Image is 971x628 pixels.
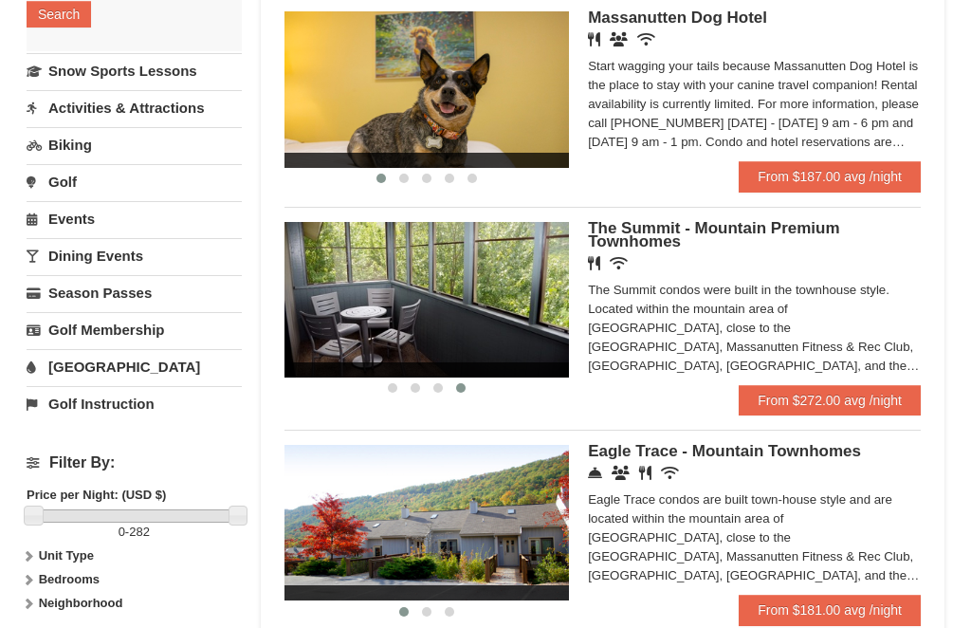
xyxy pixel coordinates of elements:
[588,219,839,250] span: The Summit - Mountain Premium Townhomes
[129,525,150,539] span: 282
[610,256,628,270] i: Wireless Internet (free)
[27,127,242,162] a: Biking
[739,595,921,625] a: From $181.00 avg /night
[639,466,651,480] i: Restaurant
[27,488,166,502] strong: Price per Night: (USD $)
[39,548,94,563] strong: Unit Type
[612,466,630,480] i: Conference Facilities
[588,9,767,27] span: Massanutten Dog Hotel
[637,32,655,46] i: Wireless Internet (free)
[27,164,242,199] a: Golf
[27,238,242,273] a: Dining Events
[27,454,242,471] h4: Filter By:
[661,466,679,480] i: Wireless Internet (free)
[27,275,242,310] a: Season Passes
[27,349,242,384] a: [GEOGRAPHIC_DATA]
[27,90,242,125] a: Activities & Attractions
[739,161,921,192] a: From $187.00 avg /night
[27,1,91,28] button: Search
[588,32,600,46] i: Restaurant
[27,386,242,421] a: Golf Instruction
[588,442,861,460] span: Eagle Trace - Mountain Townhomes
[27,53,242,88] a: Snow Sports Lessons
[39,572,100,586] strong: Bedrooms
[588,57,921,152] div: Start wagging your tails because Massanutten Dog Hotel is the place to stay with your canine trav...
[610,32,628,46] i: Banquet Facilities
[588,256,600,270] i: Restaurant
[739,385,921,416] a: From $272.00 avg /night
[27,312,242,347] a: Golf Membership
[119,525,125,539] span: 0
[27,201,242,236] a: Events
[39,596,123,610] strong: Neighborhood
[588,490,921,585] div: Eagle Trace condos are built town-house style and are located within the mountain area of [GEOGRA...
[27,523,242,542] label: -
[588,281,921,376] div: The Summit condos were built in the townhouse style. Located within the mountain area of [GEOGRAP...
[588,466,602,480] i: Concierge Desk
